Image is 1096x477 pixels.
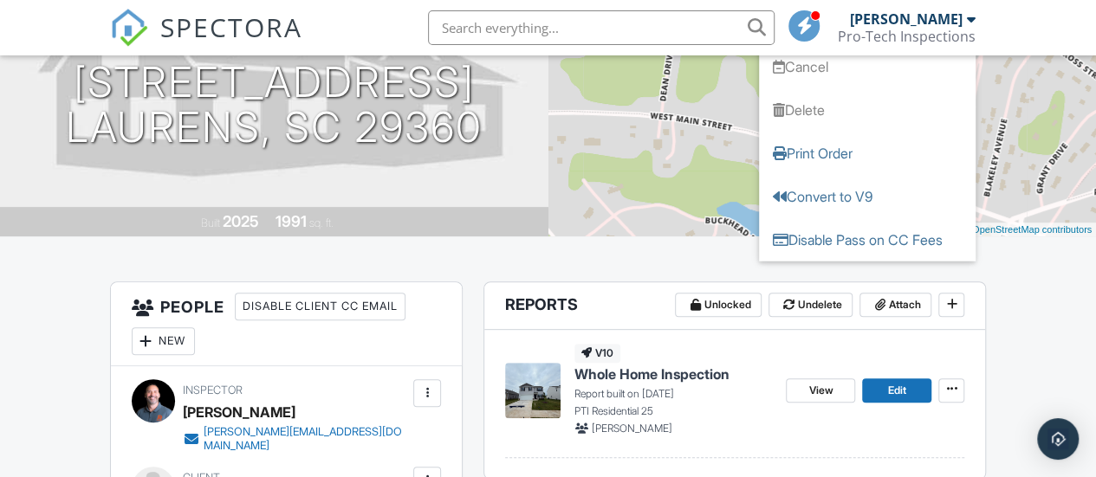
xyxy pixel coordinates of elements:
input: Search everything... [428,10,775,45]
a: Convert to V9 [759,174,976,217]
span: Built [201,216,220,229]
span: sq. ft. [309,216,334,229]
a: SPECTORA [110,23,302,60]
div: Disable Client CC Email [235,293,405,320]
h1: [STREET_ADDRESS] Laurens, SC 29360 [66,60,483,151]
div: 1991 [276,212,307,230]
a: Delete [759,87,976,131]
a: Disable Pass on CC Fees [759,217,976,261]
div: Pro-Tech Inspections [838,28,976,45]
span: SPECTORA [160,9,302,45]
div: New [132,327,195,355]
div: [PERSON_NAME] [850,10,963,28]
h3: People [111,282,463,366]
div: 2025 [223,212,259,230]
a: [PERSON_NAME][EMAIL_ADDRESS][DOMAIN_NAME] [183,425,410,453]
div: [PERSON_NAME] [183,399,295,425]
img: The Best Home Inspection Software - Spectora [110,9,148,47]
div: Open Intercom Messenger [1037,418,1079,460]
a: Print Order [759,131,976,174]
a: Cancel [759,44,976,87]
span: Inspector [183,384,243,396]
div: [PERSON_NAME][EMAIL_ADDRESS][DOMAIN_NAME] [204,425,410,453]
a: © OpenStreetMap contributors [963,224,1092,235]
